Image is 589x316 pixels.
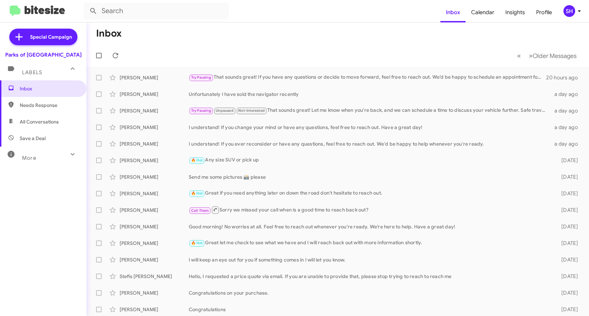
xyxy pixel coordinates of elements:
[551,174,583,180] div: [DATE]
[189,206,551,214] div: Sorry we missed your call when is a good time to reach back out?
[466,2,500,22] a: Calendar
[20,85,78,92] span: Inbox
[551,124,583,131] div: a day ago
[525,49,581,63] button: Next
[120,107,189,114] div: [PERSON_NAME]
[189,289,551,296] div: Congratulations on your purchase.
[9,29,77,45] a: Special Campaign
[120,306,189,313] div: [PERSON_NAME]
[551,190,583,197] div: [DATE]
[120,240,189,247] div: [PERSON_NAME]
[189,256,551,263] div: I will keep an eye out for you if something comes in I will let you know.
[216,108,234,113] span: Unpaused
[191,108,211,113] span: Try Pausing
[20,135,46,142] span: Save a Deal
[30,33,72,40] span: Special Campaign
[529,51,533,60] span: »
[551,240,583,247] div: [DATE]
[120,207,189,214] div: [PERSON_NAME]
[191,241,203,245] span: 🔥 Hot
[189,306,551,313] div: Congratulations
[189,239,551,247] div: Great let me check to see what we have and I will reach back out with more information shortly.
[533,52,577,60] span: Older Messages
[551,256,583,263] div: [DATE]
[513,49,581,63] nav: Page navigation example
[551,157,583,164] div: [DATE]
[517,51,521,60] span: «
[189,124,551,131] div: I understand! If you change your mind or have any questions, feel free to reach out. Have a great...
[189,189,551,197] div: Great if you need anything later on down the road don't hesitate to reach out.
[551,306,583,313] div: [DATE]
[189,73,546,81] div: That sounds great! If you have any questions or decide to move forward, feel free to reach out. W...
[551,107,583,114] div: a day ago
[189,223,551,230] div: Good morning! No worries at all. Feel free to reach out whenever you're ready. We’re here to help...
[513,49,525,63] button: Previous
[189,156,551,164] div: Any size SUV or pick up
[120,174,189,180] div: [PERSON_NAME]
[120,190,189,197] div: [PERSON_NAME]
[22,155,36,161] span: More
[191,191,203,196] span: 🔥 Hot
[191,208,209,213] span: Call Them
[120,256,189,263] div: [PERSON_NAME]
[546,74,583,81] div: 20 hours ago
[84,3,229,19] input: Search
[120,289,189,296] div: [PERSON_NAME]
[120,223,189,230] div: [PERSON_NAME]
[551,223,583,230] div: [DATE]
[189,273,551,280] div: Hello, I requested a price quote via email. If you are unable to provide that, please stop trying...
[551,273,583,280] div: [DATE]
[120,273,189,280] div: Stefis [PERSON_NAME]
[531,2,558,22] a: Profile
[189,140,551,147] div: I understand! If you ever reconsider or have any questions, feel free to reach out. We'd be happy...
[120,91,189,98] div: [PERSON_NAME]
[500,2,531,22] a: Insights
[120,157,189,164] div: [PERSON_NAME]
[20,102,78,109] span: Needs Response
[551,140,583,147] div: a day ago
[551,91,583,98] div: a day ago
[120,140,189,147] div: [PERSON_NAME]
[551,289,583,296] div: [DATE]
[120,74,189,81] div: [PERSON_NAME]
[238,108,265,113] span: Not-Interested
[551,207,583,214] div: [DATE]
[189,91,551,98] div: Unfortunately I have sold the navigator recently
[189,107,551,115] div: That sounds great! Let me know when you're back, and we can schedule a time to discuss your vehic...
[20,118,59,125] span: All Conversations
[120,124,189,131] div: [PERSON_NAME]
[191,75,211,80] span: Try Pausing
[440,2,466,22] a: Inbox
[22,69,42,76] span: Labels
[5,51,82,58] div: Parks of [GEOGRAPHIC_DATA]
[558,5,581,17] button: SH
[191,158,203,162] span: 🔥 Hot
[563,5,575,17] div: SH
[96,28,122,39] h1: Inbox
[189,174,551,180] div: Send me some pictures 📸 please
